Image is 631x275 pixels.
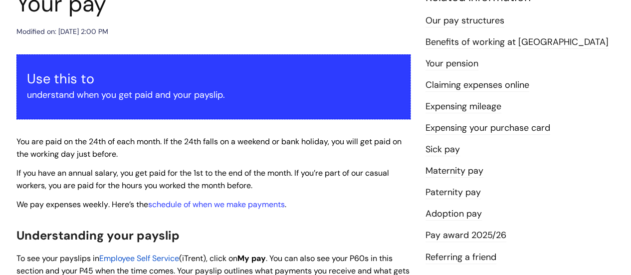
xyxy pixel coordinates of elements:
a: Expensing mileage [425,100,501,113]
a: Pay award 2025/26 [425,229,506,242]
a: Benefits of working at [GEOGRAPHIC_DATA] [425,36,609,49]
h3: Use this to [27,71,400,87]
a: Expensing your purchase card [425,122,550,135]
a: Referring a friend [425,251,496,264]
a: Employee Self Service [99,253,179,264]
span: My pay [237,253,266,264]
a: Paternity pay [425,186,481,199]
a: Our pay structures [425,14,504,27]
span: Understanding your payslip [16,228,180,243]
span: If you have an annual salary, you get paid for the 1st to the end of the month. If you’re part of... [16,168,389,191]
a: schedule of when we make payments [148,199,285,210]
a: Claiming expenses online [425,79,529,92]
span: To see your payslips in [16,253,99,264]
p: understand when you get paid and your payslip. [27,87,400,103]
a: Sick pay [425,143,460,156]
div: Modified on: [DATE] 2:00 PM [16,25,108,38]
a: Maternity pay [425,165,483,178]
span: We pay expenses weekly [16,199,108,210]
span: (iTrent), click on [179,253,237,264]
span: You are paid on the 24th of each month. If the 24th falls on a weekend or bank holiday, you will ... [16,136,402,159]
a: Your pension [425,57,478,70]
a: Adoption pay [425,208,482,221]
span: . Here’s the . [16,199,286,210]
